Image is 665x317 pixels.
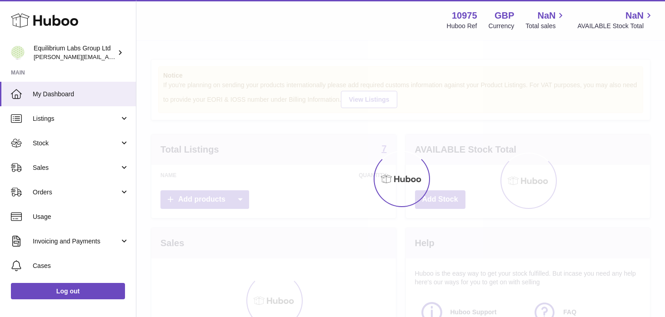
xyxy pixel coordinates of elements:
span: Orders [33,188,120,197]
span: Listings [33,114,120,123]
span: NaN [625,10,644,22]
span: Invoicing and Payments [33,237,120,246]
span: My Dashboard [33,90,129,99]
div: Currency [489,22,515,30]
span: NaN [537,10,555,22]
span: Cases [33,262,129,270]
span: [PERSON_NAME][EMAIL_ADDRESS][DOMAIN_NAME] [34,53,182,60]
div: Equilibrium Labs Group Ltd [34,44,115,61]
span: Stock [33,139,120,148]
strong: GBP [495,10,514,22]
span: AVAILABLE Stock Total [577,22,654,30]
img: h.woodrow@theliverclinic.com [11,46,25,59]
span: Usage [33,213,129,221]
a: NaN AVAILABLE Stock Total [577,10,654,30]
strong: 10975 [452,10,477,22]
span: Sales [33,163,120,172]
span: Total sales [525,22,566,30]
a: Log out [11,283,125,299]
div: Huboo Ref [447,22,477,30]
a: NaN Total sales [525,10,566,30]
